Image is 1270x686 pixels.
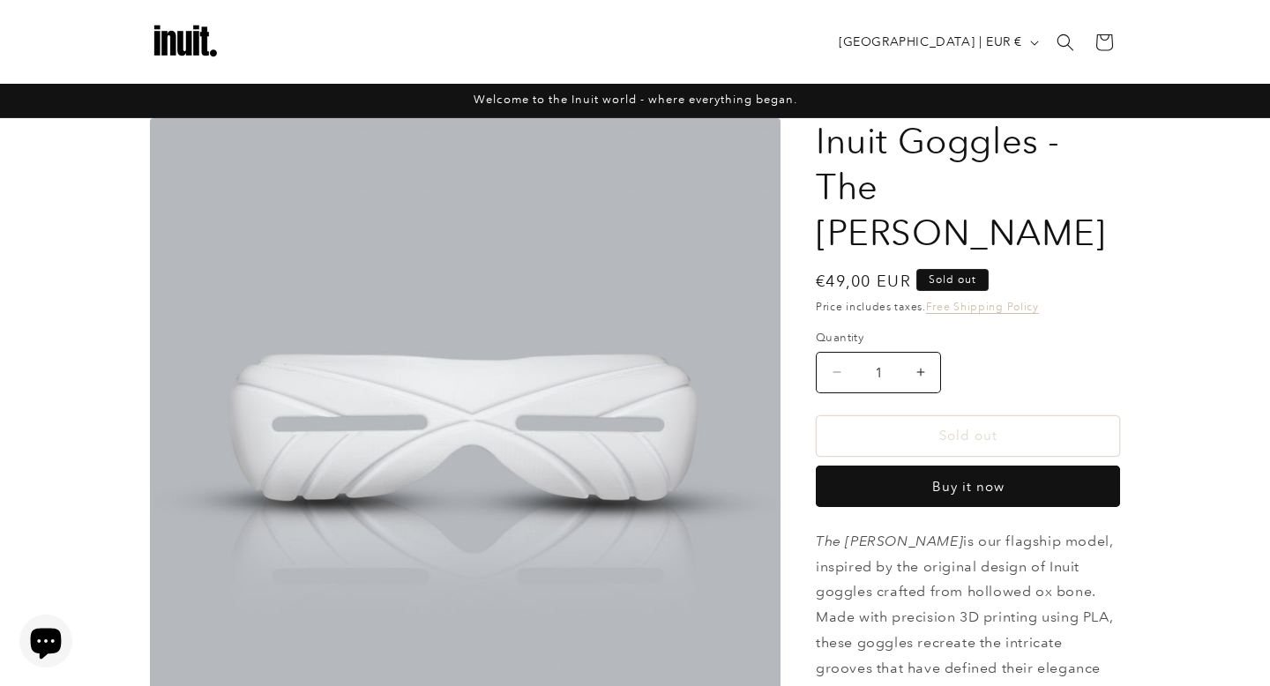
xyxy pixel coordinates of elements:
em: The [PERSON_NAME] [816,533,963,549]
button: Buy it now [816,466,1120,507]
inbox-online-store-chat: Shopify online store chat [14,615,78,672]
h1: Inuit Goggles - The [PERSON_NAME] [816,118,1120,256]
img: Inuit Logo [150,7,220,78]
span: Sold out [916,269,989,291]
span: Welcome to the Inuit world - where everything began. [474,93,797,106]
div: Announcement [150,84,1120,117]
span: [GEOGRAPHIC_DATA] | EUR € [839,33,1022,51]
label: Quantity [816,329,1120,347]
span: €49,00 EUR [816,269,911,293]
button: Sold out [816,415,1120,457]
button: [GEOGRAPHIC_DATA] | EUR € [828,26,1046,59]
div: Price includes taxes. [816,298,1120,316]
a: Free Shipping Policy [926,300,1039,313]
summary: Search [1046,23,1085,62]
